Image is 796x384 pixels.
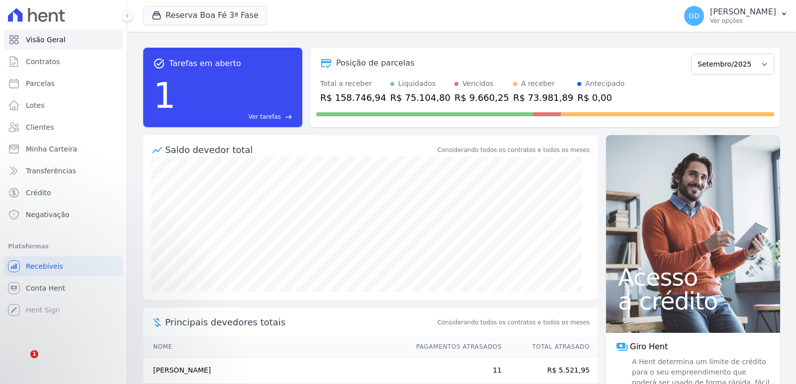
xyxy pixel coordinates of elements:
span: a crédito [618,289,768,313]
span: Lotes [26,100,45,110]
span: Negativação [26,210,70,220]
span: task_alt [153,58,165,70]
span: GD [689,12,700,19]
span: Minha Carteira [26,144,77,154]
span: Acesso [618,265,768,289]
span: Ver tarefas [249,112,281,121]
span: Crédito [26,188,51,198]
a: Parcelas [4,74,123,93]
a: Clientes [4,117,123,137]
iframe: Intercom live chat [10,350,34,374]
a: Transferências [4,161,123,181]
p: [PERSON_NAME] [710,7,776,17]
th: Nome [143,337,407,357]
span: Parcelas [26,78,55,88]
a: Lotes [4,95,123,115]
div: R$ 9.660,25 [454,91,509,104]
a: Visão Geral [4,30,123,50]
div: 1 [153,70,176,121]
iframe: Intercom notifications mensagem [7,246,206,357]
div: Antecipado [585,78,624,89]
td: R$ 5.521,95 [502,357,598,384]
div: Considerando todos os contratos e todos os meses [438,146,590,154]
div: R$ 158.746,94 [320,91,386,104]
button: GD [PERSON_NAME] Ver opções [676,2,796,30]
span: Clientes [26,122,54,132]
span: Transferências [26,166,76,176]
span: Tarefas em aberto [169,58,241,70]
span: Considerando todos os contratos e todos os meses [438,318,590,327]
div: Vencidos [462,78,493,89]
td: [PERSON_NAME] [143,357,407,384]
a: Contratos [4,52,123,72]
a: Minha Carteira [4,139,123,159]
button: Reserva Boa Fé 3ª Fase [143,6,267,25]
p: Ver opções [710,17,776,25]
a: Negativação [4,205,123,225]
span: Visão Geral [26,35,66,45]
th: Pagamentos Atrasados [407,337,502,357]
div: R$ 0,00 [577,91,624,104]
div: Liquidados [398,78,436,89]
div: R$ 75.104,80 [390,91,450,104]
div: Plataformas [8,240,119,252]
span: Contratos [26,57,60,67]
th: Total Atrasado [502,337,598,357]
a: Ver tarefas east [180,112,292,121]
div: Saldo devedor total [165,143,436,156]
div: A receber [521,78,555,89]
span: east [285,113,292,121]
span: Giro Hent [630,341,668,353]
span: Principais devedores totais [165,315,436,329]
td: 11 [407,357,502,384]
a: Crédito [4,183,123,203]
a: Conta Hent [4,278,123,298]
span: 1 [30,350,38,358]
a: Recebíveis [4,256,123,276]
div: R$ 73.981,89 [513,91,573,104]
div: Total a receber [320,78,386,89]
div: Posição de parcelas [336,57,415,69]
